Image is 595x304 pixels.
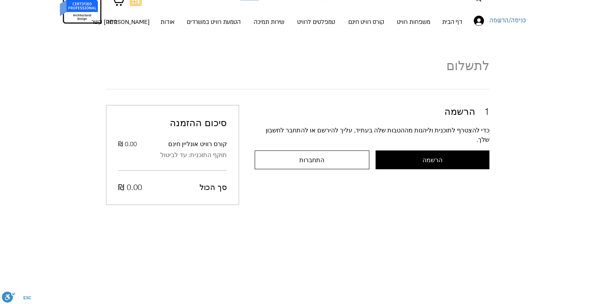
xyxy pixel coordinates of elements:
[294,11,338,33] p: טמפלטים לרוויט
[291,11,342,26] a: טמפלטים לרוויט
[437,11,468,26] a: דף הבית
[251,11,288,33] p: שירות תמיכה
[446,58,489,73] span: לתשלום
[155,11,180,26] a: אודות
[180,11,248,26] a: הטמעת רוויט במשרדים
[342,11,391,26] a: קורס רוויט חינם
[123,11,155,26] a: [PERSON_NAME] קשר
[157,11,178,33] p: אודות
[376,150,489,169] button: הרשמה
[468,13,503,28] button: כניסה/הרשמה
[255,150,369,169] button: התחברות
[299,156,324,163] span: התחברות
[168,139,227,148] span: קורס רוויט אונליין חינם
[422,156,442,163] span: הרשמה
[475,105,489,118] span: 1
[439,11,466,33] p: דף הבית
[118,150,227,159] span: תוקף התוכנית: עד לביטול
[444,105,489,118] h2: הרשמה
[88,11,153,33] p: [PERSON_NAME] קשר
[345,11,387,33] p: קורס רוויט חינם
[118,117,227,128] h2: סיכום ההזמנה
[255,125,489,144] p: כדי להצטרף לתוכנית וליהנות מההטבות שלה בעתיד, עליך להירשם או להתחבר לחשבון שלך.
[200,182,227,193] span: סך הכול
[394,11,433,33] p: משפחות רוויט
[248,11,291,26] a: שירות תמיכה
[104,11,120,33] p: בלוג
[487,16,528,26] span: כניסה/הרשמה
[102,11,123,26] a: בלוג
[183,11,244,33] p: הטמעת רוויט במשרדים
[97,11,468,26] nav: אתר
[118,139,137,148] span: ‏0.00 ‏₪
[118,182,142,193] span: ‏0.00 ‏₪
[391,11,437,26] a: משפחות רוויט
